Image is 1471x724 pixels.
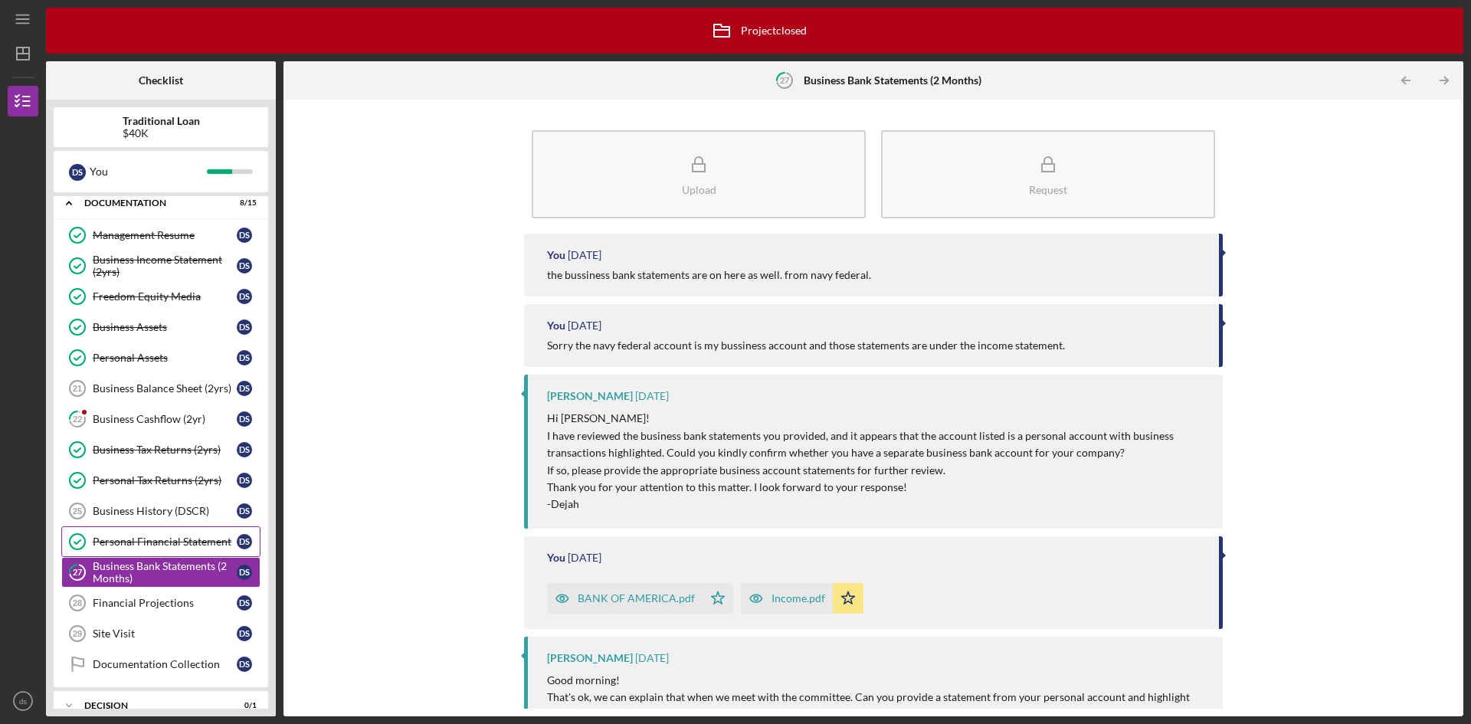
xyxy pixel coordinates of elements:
[237,289,252,304] div: d s
[93,536,237,548] div: Personal Financial Statement
[93,413,237,425] div: Business Cashflow (2yr)
[229,198,257,208] div: 8 / 15
[578,592,695,604] div: BANK OF AMERICA.pdf
[139,74,183,87] b: Checklist
[237,228,252,243] div: d s
[568,552,601,564] time: 2024-11-19 21:43
[237,473,252,488] div: d s
[741,583,863,614] button: Income.pdf
[547,583,733,614] button: BANK OF AMERICA.pdf
[237,503,252,519] div: d s
[237,626,252,641] div: d s
[237,534,252,549] div: d s
[635,390,669,402] time: 2024-12-11 18:16
[1029,184,1067,195] div: Request
[61,526,260,557] a: Personal Financial Statementds
[93,597,237,609] div: Financial Projections
[61,251,260,281] a: Business Income Statement (2yrs)ds
[237,258,252,274] div: d s
[237,411,252,427] div: d s
[237,657,252,672] div: d s
[804,74,981,87] b: Business Bank Statements (2 Months)
[61,342,260,373] a: Personal Assetsds
[93,229,237,241] div: Management Resume
[568,249,601,261] time: 2024-12-11 21:31
[547,249,565,261] div: You
[73,414,82,424] tspan: 22
[8,686,38,716] button: ds
[90,159,207,185] div: You
[123,115,200,127] b: Traditional Loan
[237,319,252,335] div: d s
[547,428,1207,462] p: I have reviewed the business bank statements you provided, and it appears that the account listed...
[93,560,237,585] div: Business Bank Statements (2 Months)
[547,479,1207,496] p: Thank you for your attention to this matter. I look forward to your response!
[61,312,260,342] a: Business Assetsds
[547,462,1207,479] p: If so, please provide the appropriate business account statements for further review.
[61,404,260,434] a: 22Business Cashflow (2yr)ds
[61,649,260,680] a: Documentation Collectionds
[93,352,237,364] div: Personal Assets
[237,442,252,457] div: d s
[547,689,1207,723] p: That's ok, we can explain that when we meet with the committee. Can you provide a statement from ...
[123,127,200,139] div: $40K
[84,701,218,710] div: Decision
[19,697,27,706] text: ds
[237,565,252,580] div: d s
[93,444,237,456] div: Business Tax Returns (2yrs)
[61,281,260,312] a: Freedom Equity Mediads
[547,390,633,402] div: [PERSON_NAME]
[780,75,790,85] tspan: 27
[93,321,237,333] div: Business Assets
[881,130,1215,218] button: Request
[237,381,252,396] div: d s
[61,220,260,251] a: Management Resumeds
[93,505,237,517] div: Business History (DSCR)
[93,658,237,670] div: Documentation Collection
[547,652,633,664] div: [PERSON_NAME]
[93,474,237,486] div: Personal Tax Returns (2yrs)
[547,552,565,564] div: You
[73,629,82,638] tspan: 29
[61,434,260,465] a: Business Tax Returns (2yrs)ds
[547,269,871,281] div: the bussiness bank statements are on here as well. from navy federal.
[69,164,86,181] div: d s
[73,598,82,608] tspan: 28
[547,319,565,332] div: You
[61,373,260,404] a: 21Business Balance Sheet (2yrs)ds
[61,618,260,649] a: 29Site Visitds
[568,319,601,332] time: 2024-12-11 18:58
[237,595,252,611] div: d s
[635,652,669,664] time: 2024-11-07 14:45
[61,496,260,526] a: 25Business History (DSCR)ds
[772,592,825,604] div: Income.pdf
[93,254,237,278] div: Business Income Statement (2yrs)
[547,410,1207,427] p: Hi [PERSON_NAME]!
[73,506,82,516] tspan: 25
[61,588,260,618] a: 28Financial Projectionsds
[547,672,1207,689] p: Good morning!
[547,339,1065,352] div: Sorry the navy federal account is my bussiness account and those statements are under the income ...
[73,384,82,393] tspan: 21
[229,701,257,710] div: 0 / 1
[73,568,83,578] tspan: 27
[61,557,260,588] a: 27Business Bank Statements (2 Months)ds
[93,627,237,640] div: Site Visit
[532,130,866,218] button: Upload
[84,198,218,208] div: Documentation
[93,290,237,303] div: Freedom Equity Media
[61,465,260,496] a: Personal Tax Returns (2yrs)ds
[237,350,252,365] div: d s
[703,11,807,50] div: Project closed
[547,496,1207,513] p: -Dejah
[93,382,237,395] div: Business Balance Sheet (2yrs)
[682,184,716,195] div: Upload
